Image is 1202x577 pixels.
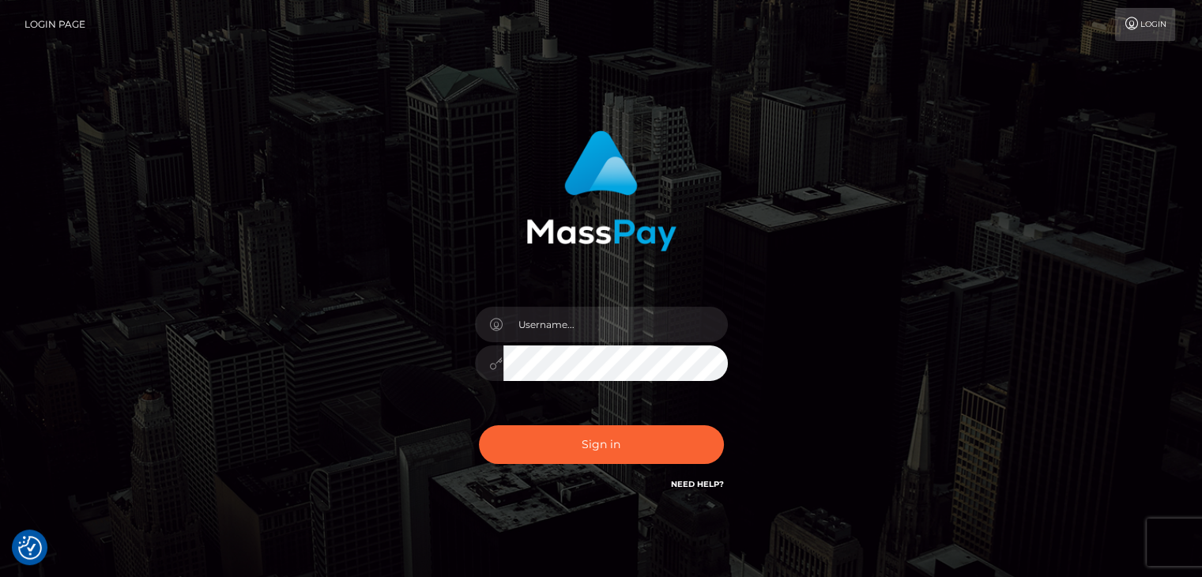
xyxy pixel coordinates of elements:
img: Revisit consent button [18,536,42,560]
a: Login Page [24,8,85,41]
input: Username... [503,307,728,342]
button: Consent Preferences [18,536,42,560]
a: Need Help? [671,479,724,489]
img: MassPay Login [526,130,676,251]
button: Sign in [479,425,724,464]
a: Login [1115,8,1175,41]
